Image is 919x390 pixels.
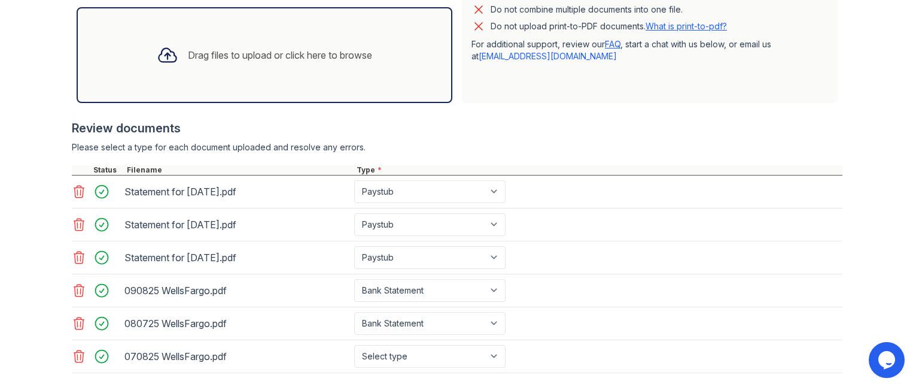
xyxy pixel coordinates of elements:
iframe: chat widget [869,342,907,378]
p: Do not upload print-to-PDF documents. [491,20,727,32]
div: Statement for [DATE].pdf [124,182,349,201]
a: [EMAIL_ADDRESS][DOMAIN_NAME] [479,51,617,61]
div: Drag files to upload or click here to browse [188,48,372,62]
a: FAQ [605,39,620,49]
div: 090825 WellsFargo.pdf [124,281,349,300]
div: Status [91,165,124,175]
div: Statement for [DATE].pdf [124,248,349,267]
div: Filename [124,165,354,175]
div: 070825 WellsFargo.pdf [124,347,349,366]
div: Type [354,165,842,175]
div: Review documents [72,120,842,137]
div: 080725 WellsFargo.pdf [124,314,349,333]
div: Statement for [DATE].pdf [124,215,349,234]
div: Please select a type for each document uploaded and resolve any errors. [72,141,842,153]
p: For additional support, review our , start a chat with us below, or email us at [471,38,828,62]
div: Do not combine multiple documents into one file. [491,2,683,17]
a: What is print-to-pdf? [646,21,727,31]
